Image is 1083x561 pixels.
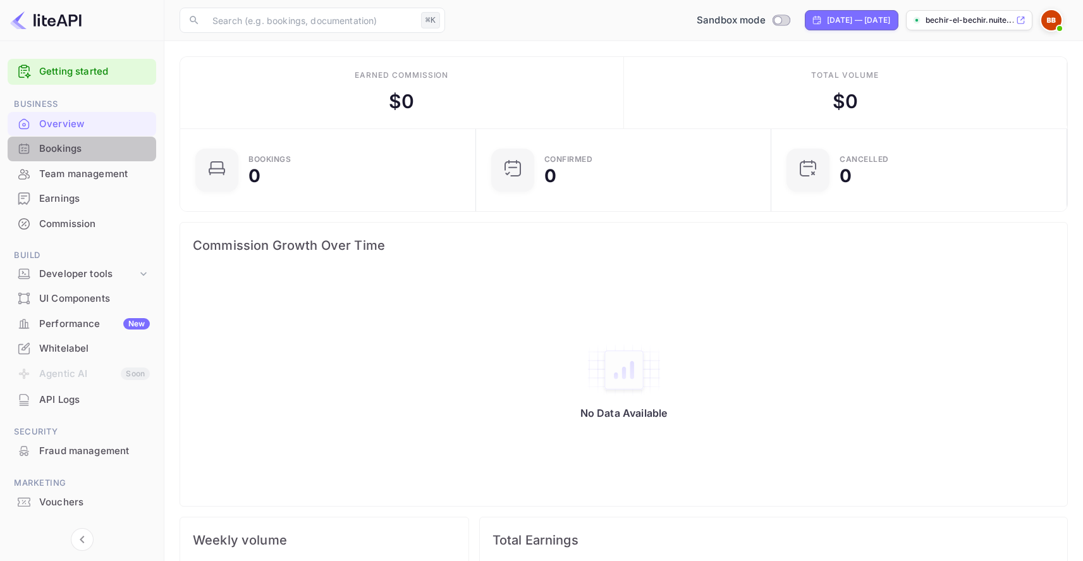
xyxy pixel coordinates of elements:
div: Whitelabel [39,342,150,356]
div: Fraud management [8,439,156,464]
div: Overview [8,112,156,137]
a: Bookings [8,137,156,160]
span: Marketing [8,476,156,490]
a: UI Components [8,287,156,310]
div: API Logs [8,388,156,412]
a: PerformanceNew [8,312,156,335]
a: Getting started [39,65,150,79]
img: empty-state-table2.svg [586,343,662,397]
div: 0 [248,167,260,185]
div: Earnings [8,187,156,211]
div: API Logs [39,393,150,407]
a: Vouchers [8,490,156,514]
div: Earnings [39,192,150,206]
span: Build [8,249,156,262]
div: $ 0 [833,87,858,116]
div: UI Components [8,287,156,311]
img: LiteAPI logo [10,10,82,30]
div: CANCELLED [840,156,889,163]
div: Team management [39,167,150,182]
div: Vouchers [8,490,156,515]
div: PerformanceNew [8,312,156,336]
div: New [123,318,150,330]
span: Weekly volume [193,530,456,550]
div: $ 0 [389,87,414,116]
a: API Logs [8,388,156,411]
span: Commission Growth Over Time [193,235,1055,256]
span: Sandbox mode [697,13,766,28]
a: Overview [8,112,156,135]
div: Click to change the date range period [805,10,898,30]
div: Switch to Production mode [692,13,795,28]
p: bechir-el-bechir.nuite... [926,15,1013,26]
div: Developer tools [8,263,156,285]
div: Team management [8,162,156,187]
div: 0 [544,167,556,185]
div: Overview [39,117,150,132]
div: Commission [8,212,156,237]
div: ⌘K [421,12,440,28]
div: Bookings [8,137,156,161]
div: Total volume [811,70,879,81]
a: Earnings [8,187,156,210]
div: Earned commission [355,70,448,81]
input: Search (e.g. bookings, documentation) [205,8,416,33]
p: No Data Available [580,407,668,419]
button: Collapse navigation [71,528,94,551]
div: Performance [39,317,150,331]
div: Whitelabel [8,336,156,361]
div: Fraud management [39,444,150,459]
div: Confirmed [544,156,593,163]
img: Bechir El Bechir [1041,10,1062,30]
a: Team management [8,162,156,185]
a: Fraud management [8,439,156,462]
a: Commission [8,212,156,235]
div: Vouchers [39,495,150,510]
span: Security [8,425,156,439]
div: 0 [840,167,852,185]
div: Getting started [8,59,156,85]
div: Bookings [248,156,291,163]
a: Whitelabel [8,336,156,360]
div: Developer tools [39,267,137,281]
span: Business [8,97,156,111]
div: UI Components [39,292,150,306]
div: [DATE] — [DATE] [827,15,890,26]
span: Total Earnings [493,530,1055,550]
div: Bookings [39,142,150,156]
div: Commission [39,217,150,231]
